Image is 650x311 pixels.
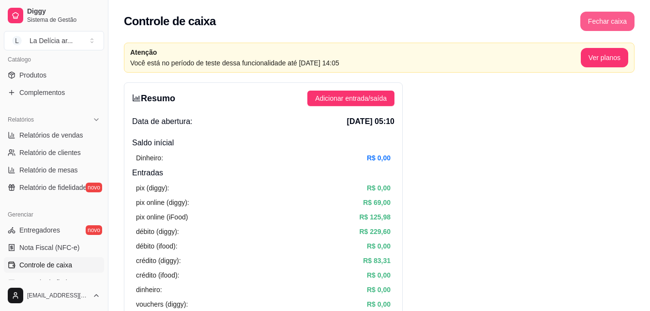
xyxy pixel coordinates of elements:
[4,31,104,50] button: Select a team
[124,14,216,29] h2: Controle de caixa
[4,52,104,67] div: Catálogo
[4,275,104,290] a: Controle de fiado
[136,153,163,163] article: Dinheiro:
[136,197,189,208] article: pix online (diggy):
[4,85,104,100] a: Complementos
[367,183,391,193] article: R$ 0,00
[307,91,394,106] button: Adicionar entrada/saída
[581,54,628,62] a: Ver planos
[580,12,635,31] button: Fechar caixa
[4,180,104,195] a: Relatório de fidelidadenovo
[19,88,65,97] span: Complementos
[347,116,394,127] span: [DATE] 05:10
[19,243,79,252] span: Nota Fiscal (NFC-e)
[136,226,179,237] article: débito (diggy):
[19,130,83,140] span: Relatórios de vendas
[4,207,104,222] div: Gerenciar
[12,36,22,46] span: L
[19,165,78,175] span: Relatório de mesas
[132,116,193,127] span: Data de abertura:
[367,241,391,251] article: R$ 0,00
[19,278,71,287] span: Controle de fiado
[4,284,104,307] button: [EMAIL_ADDRESS][DOMAIN_NAME]
[136,212,188,222] article: pix online (iFood)
[581,48,628,67] button: Ver planos
[19,148,81,157] span: Relatório de clientes
[19,225,60,235] span: Entregadores
[136,284,162,295] article: dinheiro:
[4,162,104,178] a: Relatório de mesas
[136,255,181,266] article: crédito (diggy):
[30,36,73,46] div: La Delícia ar ...
[132,167,394,179] h4: Entradas
[19,70,46,80] span: Produtos
[19,183,87,192] span: Relatório de fidelidade
[4,67,104,83] a: Produtos
[367,284,391,295] article: R$ 0,00
[136,299,188,310] article: vouchers (diggy):
[27,292,89,299] span: [EMAIL_ADDRESS][DOMAIN_NAME]
[130,47,581,58] article: Atenção
[136,183,169,193] article: pix (diggy):
[367,153,391,163] article: R$ 0,00
[4,222,104,238] a: Entregadoresnovo
[363,197,391,208] article: R$ 69,00
[315,93,387,104] span: Adicionar entrada/saída
[27,7,100,16] span: Diggy
[136,270,179,280] article: crédito (ifood):
[8,116,34,124] span: Relatórios
[4,4,104,27] a: DiggySistema de Gestão
[130,58,581,68] article: Você está no período de teste dessa funcionalidade até [DATE] 14:05
[4,127,104,143] a: Relatórios de vendas
[4,240,104,255] a: Nota Fiscal (NFC-e)
[19,260,72,270] span: Controle de caixa
[367,270,391,280] article: R$ 0,00
[359,212,391,222] article: R$ 125,98
[132,92,175,105] h3: Resumo
[4,145,104,160] a: Relatório de clientes
[4,257,104,273] a: Controle de caixa
[27,16,100,24] span: Sistema de Gestão
[367,299,391,310] article: R$ 0,00
[363,255,391,266] article: R$ 83,31
[132,93,141,102] span: bar-chart
[136,241,178,251] article: débito (ifood):
[359,226,391,237] article: R$ 229,60
[132,137,394,149] h4: Saldo inícial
